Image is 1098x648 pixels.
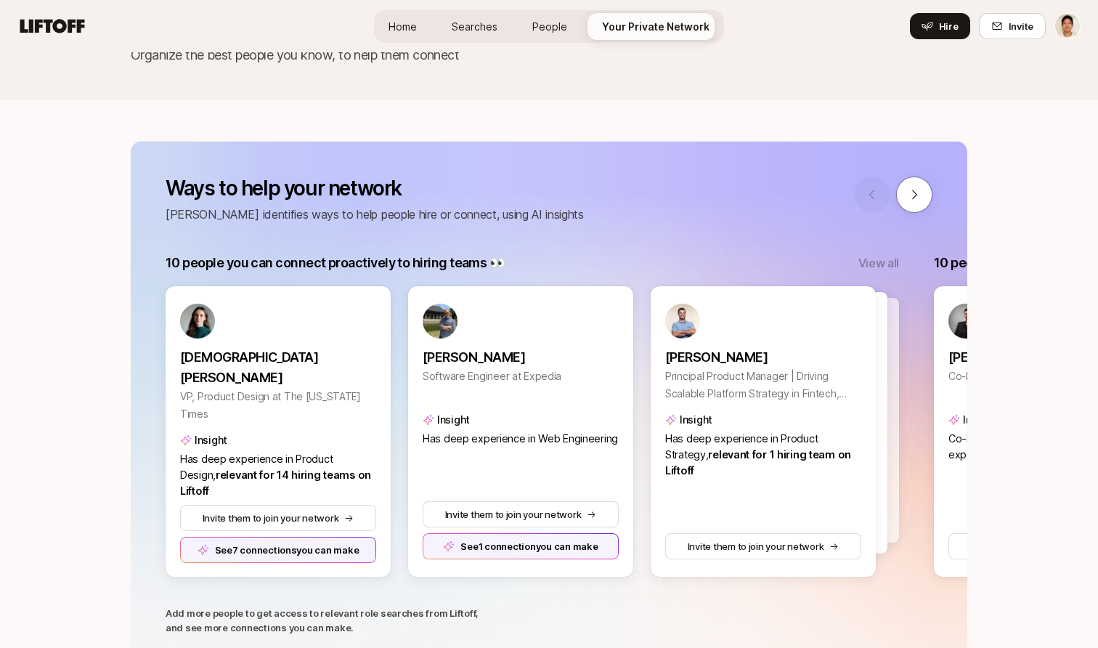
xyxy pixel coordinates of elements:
p: Principal Product Manager | Driving Scalable Platform Strategy in Fintech, Title & Escrow, and Lo... [665,368,861,402]
span: Invite [1009,19,1033,33]
span: People [532,19,567,34]
a: Your Private Network [590,13,721,40]
button: Invite them to join your network [665,533,861,559]
span: Hire [939,19,959,33]
span: relevant for 1 hiring team on Liftoff [665,448,851,477]
a: [PERSON_NAME] [665,339,861,368]
button: Hire [910,13,970,39]
p: [PERSON_NAME] [423,347,619,368]
a: People [521,13,579,40]
p: Software Engineer at Expedia [423,368,619,385]
p: [DEMOGRAPHIC_DATA][PERSON_NAME] [180,347,376,388]
p: Insight [680,411,712,429]
button: Invite them to join your network [180,505,376,531]
img: 5a022ae2_e082_41a5_9f8f_c487eec942cc.jpg [180,304,215,339]
img: cd23ed0e_26ec_4799_bcf5_a38a244b2d1a.jpg [423,304,457,339]
p: Insight [963,411,996,429]
p: [PERSON_NAME] [665,347,861,368]
button: View all [858,254,899,272]
span: Searches [452,19,497,34]
p: Insight [195,432,227,449]
span: Has deep experience in Product Design, [180,453,333,482]
p: [PERSON_NAME] identifies ways to help people hire or connect, using AI insights [166,205,584,224]
span: Has deep experience in Product Strategy, [665,432,818,461]
img: Jeremy Chen [1055,14,1080,39]
p: 10 people you can connect proactively to hiring teams 👀 [166,253,505,273]
span: Home [389,19,417,34]
button: Jeremy Chen [1054,13,1081,39]
button: Invite them to join your network [423,501,619,527]
p: Add more people to get access to relevant role searches from Liftoff, and see more connections yo... [166,606,479,635]
p: Insight [437,411,470,429]
a: Home [377,13,428,40]
a: [PERSON_NAME] [423,339,619,368]
span: relevant for 14 hiring teams on Liftoff [180,469,371,498]
span: Has deep experience in Web Engineering [423,432,618,445]
p: Organize the best people you know, to help them connect [131,45,967,65]
a: Searches [440,13,509,40]
p: VP, Product Design at The [US_STATE] Times [180,388,376,423]
button: Invite [979,13,1046,39]
img: 82b99ec7_6dbd_4ceb_9558_b55fd6403ece.jpg [665,304,700,339]
img: 97a24c94_6119_4e2b_a827_7bb121b463b6.jpg [948,304,983,339]
span: Your Private Network [602,19,709,34]
p: Ways to help your network [166,177,584,200]
a: [DEMOGRAPHIC_DATA][PERSON_NAME] [180,339,376,388]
